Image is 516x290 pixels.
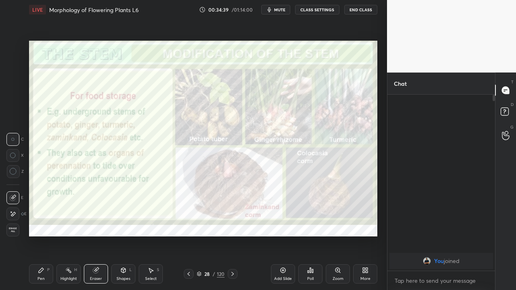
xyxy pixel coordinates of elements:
[213,271,215,276] div: /
[129,268,132,272] div: L
[344,5,377,14] button: End Class
[333,277,343,281] div: Zoom
[7,227,19,233] span: Erase all
[90,277,102,281] div: Eraser
[74,268,77,272] div: H
[47,268,50,272] div: P
[117,277,130,281] div: Shapes
[217,270,225,278] div: 120
[274,7,285,12] span: mute
[511,101,514,108] p: D
[261,5,290,14] button: mute
[6,191,23,204] div: E
[37,277,45,281] div: Pen
[511,79,514,85] p: T
[274,277,292,281] div: Add Slide
[49,6,139,14] h4: Morphology of Flowering Plants L6
[510,124,514,130] p: G
[6,207,27,220] div: E
[387,73,413,94] p: Chat
[360,277,370,281] div: More
[60,277,77,281] div: Highlight
[295,5,339,14] button: CLASS SETTINGS
[6,149,24,162] div: X
[423,257,431,265] img: e79474230d8842dfbc566d253cde689a.jpg
[387,251,495,271] div: grid
[29,5,46,14] div: LIVE
[145,277,157,281] div: Select
[6,133,24,146] div: C
[6,165,24,178] div: Z
[203,271,211,276] div: 28
[434,258,444,264] span: You
[444,258,460,264] span: joined
[157,268,159,272] div: S
[307,277,314,281] div: Poll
